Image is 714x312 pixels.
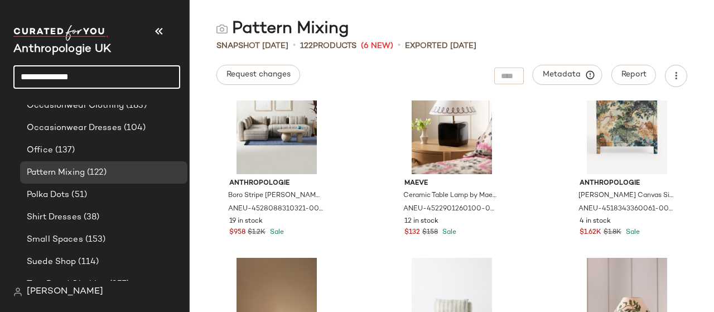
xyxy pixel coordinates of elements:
span: 12 in stock [404,217,438,227]
span: [PERSON_NAME] [27,285,103,299]
span: Office [27,144,53,157]
span: Anthropologie [580,179,674,189]
img: cfy_white_logo.C9jOOHJF.svg [13,25,108,41]
span: Sale [268,229,284,236]
span: $132 [404,228,420,238]
span: Suede Shop [27,256,76,268]
img: svg%3e [216,23,228,35]
span: ANEU-4528088310321-000-097 [228,204,323,214]
span: (137) [53,144,75,157]
span: ANEU-4522901260100-000-018 [403,204,498,214]
span: $1.62K [580,228,601,238]
span: (114) [76,256,99,268]
span: • [293,39,296,52]
span: (38) [81,211,100,224]
span: Anthropologie [229,179,324,189]
p: Exported [DATE] [405,40,476,52]
span: 4 in stock [580,217,611,227]
span: (183) [124,99,147,112]
span: Boro Stripe [PERSON_NAME] Modular Armless Sofa by Anthropologie in Blue, Cotton [228,191,323,201]
img: svg%3e [13,287,22,296]
span: Top-Rated Clothing [27,278,107,291]
span: Occasionwear Dresses [27,122,122,135]
span: $158 [422,228,438,238]
div: Products [300,40,356,52]
span: Report [621,70,647,79]
span: ANEU-4518343360061-000-049 [578,204,673,214]
span: (104) [122,122,146,135]
span: Current Company Name [13,44,111,55]
span: • [398,39,401,52]
span: Metadata [542,70,593,80]
span: $1.2K [248,228,266,238]
span: Sale [440,229,456,236]
span: (357) [107,278,130,291]
span: [PERSON_NAME] Canvas Single Bathroom Vanity by Anthropologie [578,191,673,201]
span: (122) [85,166,107,179]
span: Occasionwear Clothing [27,99,124,112]
span: Pattern Mixing [27,166,85,179]
button: Request changes [216,65,300,85]
div: Pattern Mixing [216,18,349,40]
span: (6 New) [361,40,393,52]
span: Maeve [404,179,499,189]
span: Snapshot [DATE] [216,40,288,52]
span: (51) [69,189,87,201]
span: Request changes [226,70,291,79]
span: Sale [624,229,640,236]
span: $958 [229,228,245,238]
span: $1.8K [604,228,621,238]
span: 19 in stock [229,217,263,227]
span: (153) [83,233,106,246]
button: Report [611,65,656,85]
span: Small Spaces [27,233,83,246]
span: Shirt Dresses [27,211,81,224]
span: 122 [300,42,313,50]
button: Metadata [533,65,602,85]
span: Polka Dots [27,189,69,201]
span: Ceramic Table Lamp by Maeve in Black at Anthropologie [403,191,498,201]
